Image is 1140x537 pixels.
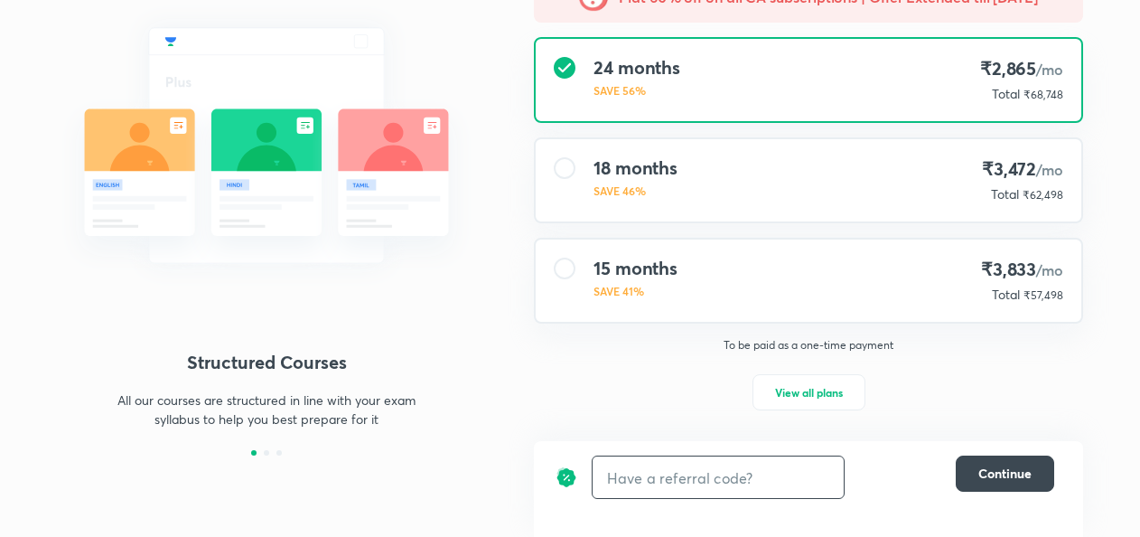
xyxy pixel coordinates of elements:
[519,338,1098,353] p: To be paid as a one-time payment
[593,283,677,299] p: SAVE 41%
[752,374,865,410] button: View all plans
[956,456,1054,492] button: Continue
[980,57,1063,81] h4: ₹2,865
[992,286,1020,304] p: Total
[593,457,844,499] input: Have a referral code?
[593,82,680,99] p: SAVE 56%
[593,157,677,179] h4: 18 months
[1036,160,1063,179] span: /mo
[991,185,1019,203] p: Total
[992,85,1020,103] p: Total
[593,57,680,79] h4: 24 months
[981,258,1063,282] h4: ₹3,833
[57,349,476,376] h4: Structured Courses
[1023,288,1063,302] span: ₹57,498
[978,465,1032,483] span: Continue
[982,157,1063,182] h4: ₹3,472
[1023,188,1063,202] span: ₹62,498
[1036,60,1063,79] span: /mo
[775,383,843,401] span: View all plans
[109,391,424,429] p: All our courses are structured in line with your exam syllabus to help you best prepare for it
[593,258,677,279] h4: 15 months
[556,456,577,499] img: discount
[1023,88,1063,101] span: ₹68,748
[593,183,677,199] p: SAVE 46%
[1036,260,1063,279] span: /mo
